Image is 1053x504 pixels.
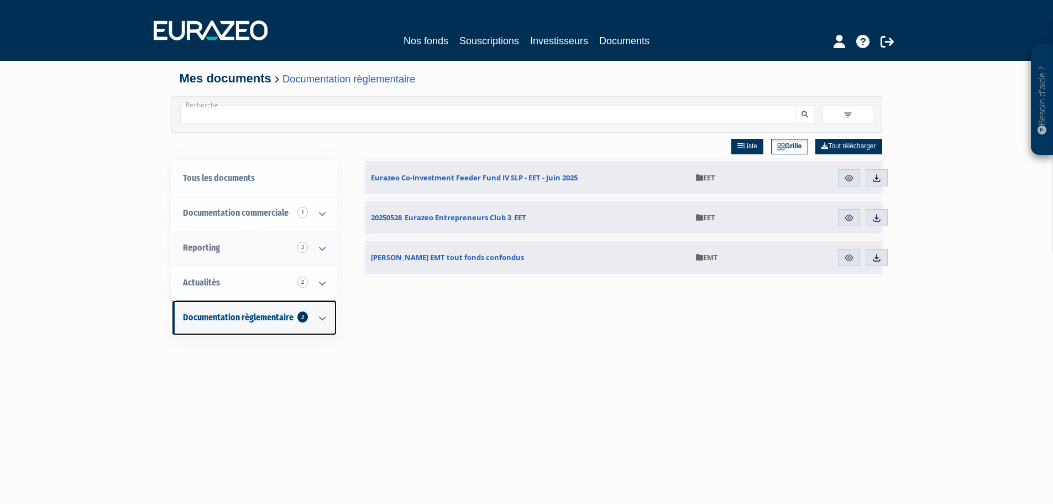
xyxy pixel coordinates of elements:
[172,196,337,231] a: Documentation commerciale 1
[365,201,690,234] a: 20250528_Eurazeo Entrepreneurs Club 3_EET
[365,161,690,194] a: Eurazeo Co-Investment Feeder Fund IV SLP - EET - Juin 2025
[371,212,526,222] span: 20250528_Eurazeo Entrepreneurs Club 3_EET
[180,72,874,85] h4: Mes documents
[297,277,308,288] span: 2
[599,33,649,50] a: Documents
[696,212,715,222] span: EET
[844,213,854,223] img: eye.svg
[183,277,220,288] span: Actualités
[172,300,337,335] a: Documentation règlementaire 3
[815,139,882,154] a: Tout télécharger
[696,173,715,183] span: EET
[771,139,808,154] a: Grille
[297,242,308,253] span: 3
[872,253,882,263] img: download.svg
[183,242,220,253] span: Reporting
[282,73,415,85] a: Documentation règlementaire
[731,139,763,154] a: Liste
[154,20,268,40] img: 1732889491-logotype_eurazeo_blanc_rvb.png
[872,173,882,183] img: download.svg
[844,253,854,263] img: eye.svg
[459,33,519,49] a: Souscriptions
[1036,50,1049,150] p: Besoin d'aide ?
[365,241,690,274] a: [PERSON_NAME] EMT tout fonds confondus
[172,161,337,196] a: Tous les documents
[872,213,882,223] img: download.svg
[530,33,588,49] a: Investisseurs
[180,105,796,123] input: Recherche
[844,173,854,183] img: eye.svg
[172,231,337,266] a: Reporting 3
[404,33,448,49] a: Nos fonds
[297,311,308,323] span: 3
[777,143,785,150] img: grid.svg
[371,173,578,183] span: Eurazeo Co-Investment Feeder Fund IV SLP - EET - Juin 2025
[843,110,853,120] img: filter.svg
[183,207,289,218] span: Documentation commerciale
[371,252,524,262] span: [PERSON_NAME] EMT tout fonds confondus
[172,266,337,300] a: Actualités 2
[696,252,718,262] span: EMT
[183,312,294,323] span: Documentation règlementaire
[297,207,308,218] span: 1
